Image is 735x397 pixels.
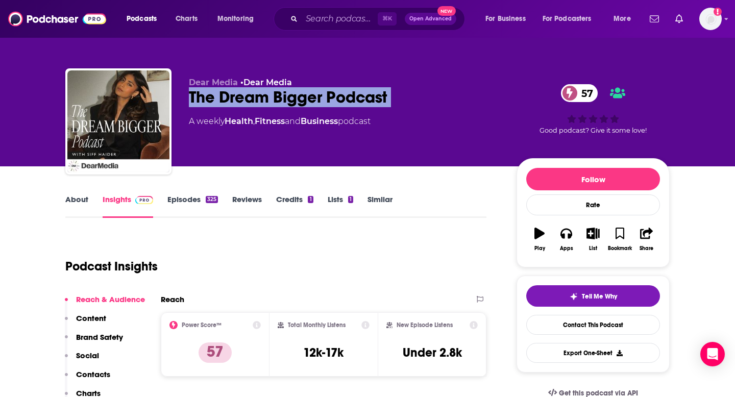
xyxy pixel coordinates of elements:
[700,342,725,366] div: Open Intercom Messenger
[397,321,453,329] h2: New Episode Listens
[76,313,106,323] p: Content
[378,12,397,26] span: ⌘ K
[699,8,722,30] button: Show profile menu
[67,70,169,172] img: The Dream Bigger Podcast
[543,12,592,26] span: For Podcasters
[646,10,663,28] a: Show notifications dropdown
[580,221,606,258] button: List
[409,16,452,21] span: Open Advanced
[589,245,597,252] div: List
[303,345,344,360] h3: 12k-17k
[405,13,456,25] button: Open AdvancedNew
[403,345,462,360] h3: Under 2.8k
[65,294,145,313] button: Reach & Audience
[608,245,632,252] div: Bookmark
[255,116,285,126] a: Fitness
[526,285,660,307] button: tell me why sparkleTell Me Why
[65,259,158,274] h1: Podcast Insights
[699,8,722,30] img: User Profile
[478,11,538,27] button: open menu
[169,11,204,27] a: Charts
[437,6,456,16] span: New
[288,321,346,329] h2: Total Monthly Listens
[606,11,644,27] button: open menu
[161,294,184,304] h2: Reach
[283,7,475,31] div: Search podcasts, credits, & more...
[119,11,170,27] button: open menu
[553,221,579,258] button: Apps
[189,78,238,87] span: Dear Media
[534,245,545,252] div: Play
[308,196,313,203] div: 1
[240,78,292,87] span: •
[526,315,660,335] a: Contact This Podcast
[76,294,145,304] p: Reach & Audience
[640,245,653,252] div: Share
[582,292,617,301] span: Tell Me Why
[65,332,123,351] button: Brand Safety
[301,116,338,126] a: Business
[571,84,598,102] span: 57
[714,8,722,16] svg: Add a profile image
[540,127,647,134] span: Good podcast? Give it some love!
[65,313,106,332] button: Content
[103,194,153,218] a: InsightsPodchaser Pro
[167,194,218,218] a: Episodes325
[243,78,292,87] a: Dear Media
[526,168,660,190] button: Follow
[614,12,631,26] span: More
[560,245,573,252] div: Apps
[76,351,99,360] p: Social
[135,196,153,204] img: Podchaser Pro
[302,11,378,27] input: Search podcasts, credits, & more...
[276,194,313,218] a: Credits1
[285,116,301,126] span: and
[76,332,123,342] p: Brand Safety
[526,194,660,215] div: Rate
[176,12,198,26] span: Charts
[8,9,106,29] img: Podchaser - Follow, Share and Rate Podcasts
[65,369,110,388] button: Contacts
[328,194,353,218] a: Lists1
[517,78,670,141] div: 57Good podcast? Give it some love!
[189,115,371,128] div: A weekly podcast
[367,194,393,218] a: Similar
[225,116,253,126] a: Health
[199,342,232,363] p: 57
[127,12,157,26] span: Podcasts
[253,116,255,126] span: ,
[76,369,110,379] p: Contacts
[206,196,218,203] div: 325
[217,12,254,26] span: Monitoring
[65,194,88,218] a: About
[699,8,722,30] span: Logged in as abbymayo
[485,12,526,26] span: For Business
[633,221,660,258] button: Share
[570,292,578,301] img: tell me why sparkle
[526,221,553,258] button: Play
[182,321,222,329] h2: Power Score™
[65,351,99,369] button: Social
[210,11,267,27] button: open menu
[232,194,262,218] a: Reviews
[606,221,633,258] button: Bookmark
[348,196,353,203] div: 1
[561,84,598,102] a: 57
[536,11,606,27] button: open menu
[526,343,660,363] button: Export One-Sheet
[671,10,687,28] a: Show notifications dropdown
